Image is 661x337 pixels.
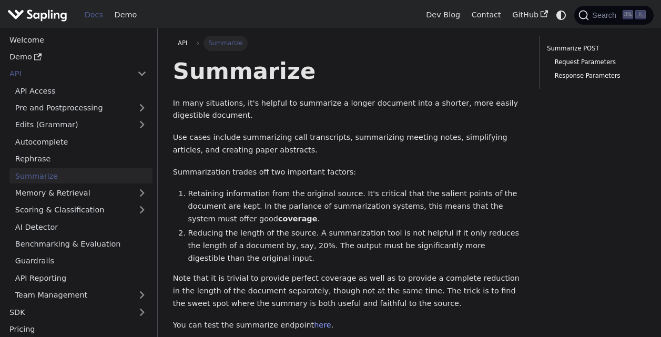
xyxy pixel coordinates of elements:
a: API [173,36,192,50]
a: Contact [466,7,507,23]
a: Edits (Grammar) [9,117,152,132]
p: Summarization trades off two important factors: [173,166,524,179]
button: Expand sidebar category 'SDK' [131,304,152,320]
a: Docs [79,7,109,23]
strong: coverage [278,215,317,223]
button: Search (Ctrl+K) [574,6,653,25]
a: Autocomplete [9,134,152,149]
a: Team Management [9,288,152,303]
a: Guardrails [9,253,152,269]
li: Reducing the length of the source. A summarization tool is not helpful if it only reduces the len... [188,227,524,264]
a: Response Parameters [555,71,638,81]
a: GitHub [506,7,553,23]
span: Summarize [204,36,248,50]
a: Scoring & Classification [9,202,152,218]
a: Memory & Retrieval [9,186,152,201]
a: Benchmarking & Evaluation [9,237,152,252]
button: Switch between dark and light mode (currently system mode) [554,7,569,23]
a: Summarize [9,168,152,183]
a: Dev Blog [420,7,465,23]
img: Sapling.ai [7,7,67,23]
a: SDK [4,304,131,320]
a: here [314,321,331,329]
a: Pricing [4,322,152,337]
p: Note that it is trivial to provide perfect coverage as well as to provide a complete reduction in... [173,272,524,310]
h1: Summarize [173,57,524,85]
a: Request Parameters [555,57,638,67]
a: API Access [9,83,152,98]
a: API [4,66,131,81]
span: API [178,39,187,47]
a: Summarize POST [547,44,642,54]
a: Sapling.ai [7,7,71,23]
a: Welcome [4,32,152,47]
p: You can test the summarize endpoint . [173,319,524,332]
a: Pre and Postprocessing [9,100,152,116]
a: AI Detector [9,219,152,234]
li: Retaining information from the original source. It's critical that the salient points of the docu... [188,188,524,225]
kbd: K [635,10,646,19]
nav: Breadcrumbs [173,36,524,50]
span: Search [589,11,623,19]
a: API Reporting [9,270,152,285]
a: Rephrase [9,151,152,167]
a: Demo [4,49,152,65]
p: In many situations, it's helpful to summarize a longer document into a shorter, more easily diges... [173,97,524,122]
a: Demo [109,7,143,23]
p: Use cases include summarizing call transcripts, summarizing meeting notes, simplifying articles, ... [173,131,524,157]
button: Collapse sidebar category 'API' [131,66,152,81]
